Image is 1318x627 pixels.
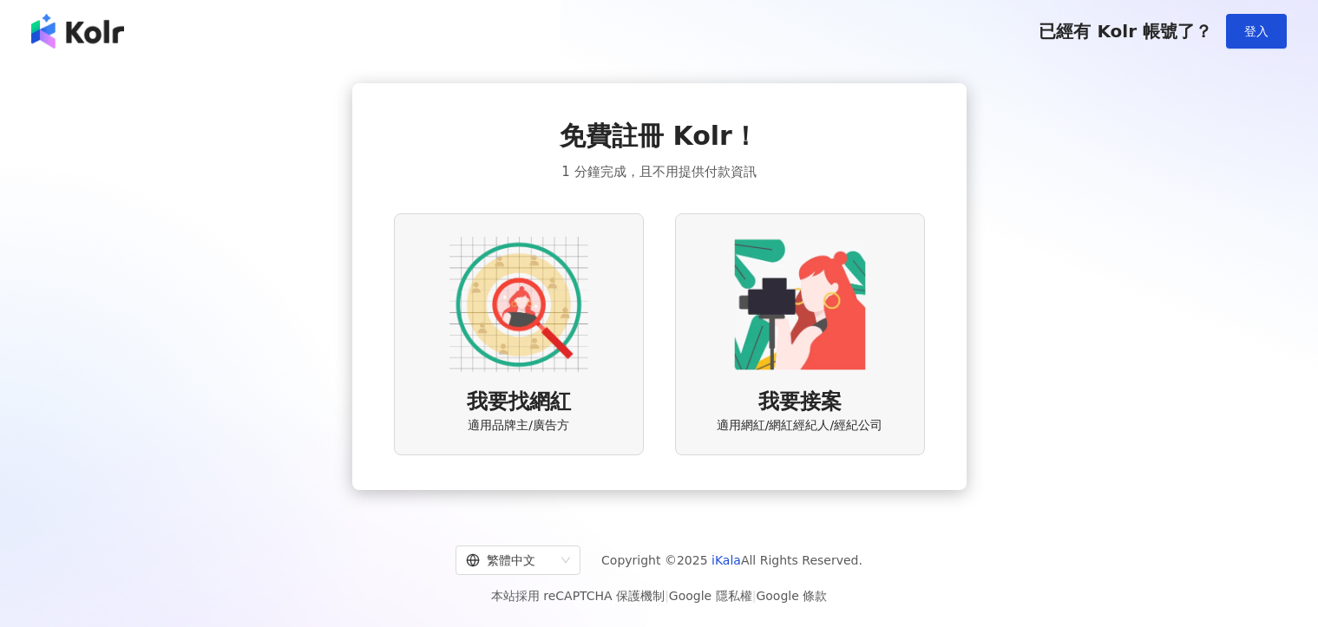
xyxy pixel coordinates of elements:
[711,553,741,567] a: iKala
[601,550,862,571] span: Copyright © 2025 All Rights Reserved.
[1226,14,1287,49] button: 登入
[560,118,758,154] span: 免費註冊 Kolr！
[731,235,869,374] img: KOL identity option
[466,546,554,574] div: 繁體中文
[758,388,842,417] span: 我要接案
[1244,24,1269,38] span: 登入
[669,589,752,603] a: Google 隱私權
[561,161,756,182] span: 1 分鐘完成，且不用提供付款資訊
[665,589,669,603] span: |
[449,235,588,374] img: AD identity option
[756,589,827,603] a: Google 條款
[752,589,757,603] span: |
[467,388,571,417] span: 我要找網紅
[468,417,569,434] span: 適用品牌主/廣告方
[491,585,827,606] span: 本站採用 reCAPTCHA 保護機制
[1039,21,1212,42] span: 已經有 Kolr 帳號了？
[717,417,882,434] span: 適用網紅/網紅經紀人/經紀公司
[31,14,124,49] img: logo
